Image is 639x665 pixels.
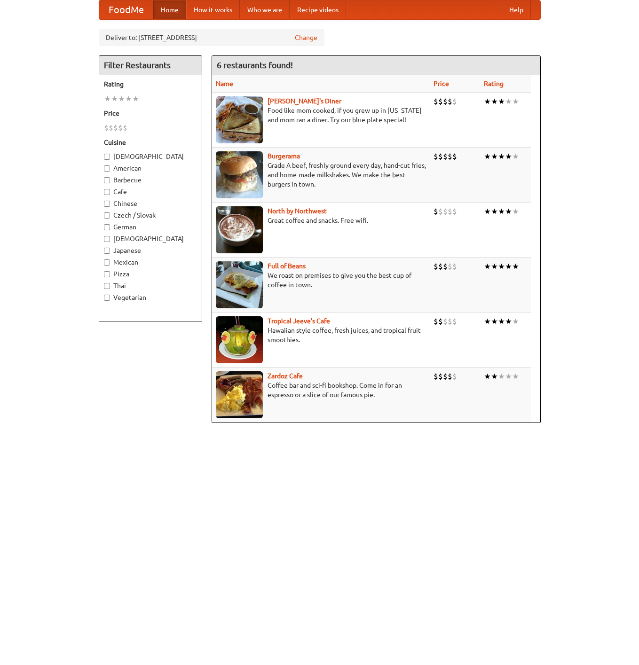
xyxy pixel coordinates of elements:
[104,138,197,147] h5: Cuisine
[484,96,491,107] li: ★
[153,0,186,19] a: Home
[104,222,197,232] label: German
[491,371,498,382] li: ★
[448,206,452,217] li: $
[438,316,443,327] li: $
[104,79,197,89] h5: Rating
[104,236,110,242] input: [DEMOGRAPHIC_DATA]
[512,96,519,107] li: ★
[268,262,306,270] a: Full of Beans
[443,261,448,272] li: $
[125,94,132,104] li: ★
[452,96,457,107] li: $
[104,177,110,183] input: Barbecue
[491,261,498,272] li: ★
[104,201,110,207] input: Chinese
[123,123,127,133] li: $
[443,96,448,107] li: $
[268,207,327,215] b: North by Northwest
[491,316,498,327] li: ★
[491,96,498,107] li: ★
[443,151,448,162] li: $
[491,206,498,217] li: ★
[104,189,110,195] input: Cafe
[434,96,438,107] li: $
[104,123,109,133] li: $
[268,372,303,380] a: Zardoz Cafe
[502,0,531,19] a: Help
[452,151,457,162] li: $
[505,151,512,162] li: ★
[111,94,118,104] li: ★
[104,164,197,173] label: American
[491,151,498,162] li: ★
[434,261,438,272] li: $
[268,317,330,325] a: Tropical Jeeve's Cafe
[484,316,491,327] li: ★
[448,261,452,272] li: $
[434,151,438,162] li: $
[268,97,341,105] a: [PERSON_NAME]'s Diner
[104,293,197,302] label: Vegetarian
[104,152,197,161] label: [DEMOGRAPHIC_DATA]
[448,96,452,107] li: $
[186,0,240,19] a: How it works
[498,96,505,107] li: ★
[216,161,426,189] p: Grade A beef, freshly ground every day, hand-cut fries, and home-made milkshakes. We make the bes...
[448,151,452,162] li: $
[104,187,197,196] label: Cafe
[216,316,263,363] img: jeeves.jpg
[505,316,512,327] li: ★
[240,0,290,19] a: Who we are
[99,0,153,19] a: FoodMe
[104,109,197,118] h5: Price
[498,371,505,382] li: ★
[438,371,443,382] li: $
[498,206,505,217] li: ★
[113,123,118,133] li: $
[434,316,438,327] li: $
[505,96,512,107] li: ★
[484,371,491,382] li: ★
[118,94,125,104] li: ★
[434,371,438,382] li: $
[104,269,197,279] label: Pizza
[268,152,300,160] a: Burgerama
[443,371,448,382] li: $
[498,151,505,162] li: ★
[104,234,197,243] label: [DEMOGRAPHIC_DATA]
[512,206,519,217] li: ★
[217,61,293,70] ng-pluralize: 6 restaurants found!
[290,0,346,19] a: Recipe videos
[438,261,443,272] li: $
[104,94,111,104] li: ★
[216,96,263,143] img: sallys.jpg
[434,80,449,87] a: Price
[512,151,519,162] li: ★
[512,261,519,272] li: ★
[216,151,263,198] img: burgerama.jpg
[448,371,452,382] li: $
[216,271,426,289] p: We roast on premises to give you the best cup of coffee in town.
[216,371,263,418] img: zardoz.jpg
[104,281,197,290] label: Thai
[295,33,317,42] a: Change
[216,106,426,125] p: Food like mom cooked, if you grew up in [US_STATE] and mom ran a diner. Try our blue plate special!
[118,123,123,133] li: $
[443,316,448,327] li: $
[484,261,491,272] li: ★
[104,154,110,160] input: [DEMOGRAPHIC_DATA]
[216,381,426,399] p: Coffee bar and sci-fi bookshop. Come in for an espresso or a slice of our famous pie.
[498,261,505,272] li: ★
[484,80,504,87] a: Rating
[505,371,512,382] li: ★
[109,123,113,133] li: $
[104,271,110,277] input: Pizza
[512,371,519,382] li: ★
[452,206,457,217] li: $
[104,248,110,254] input: Japanese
